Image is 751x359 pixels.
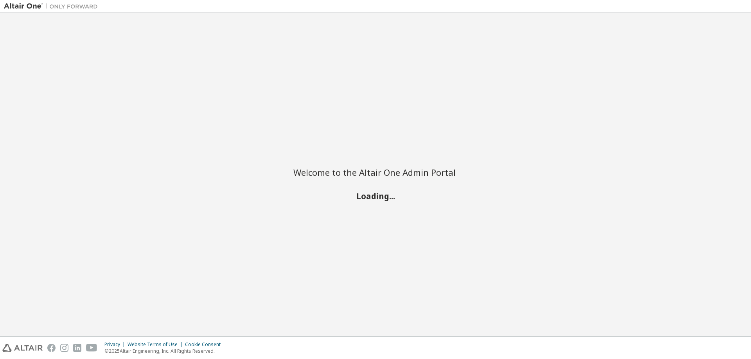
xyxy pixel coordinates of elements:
[47,344,56,352] img: facebook.svg
[293,191,458,201] h2: Loading...
[104,341,128,348] div: Privacy
[293,167,458,178] h2: Welcome to the Altair One Admin Portal
[104,348,225,354] p: © 2025 Altair Engineering, Inc. All Rights Reserved.
[86,344,97,352] img: youtube.svg
[4,2,102,10] img: Altair One
[128,341,185,348] div: Website Terms of Use
[73,344,81,352] img: linkedin.svg
[60,344,68,352] img: instagram.svg
[185,341,225,348] div: Cookie Consent
[2,344,43,352] img: altair_logo.svg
